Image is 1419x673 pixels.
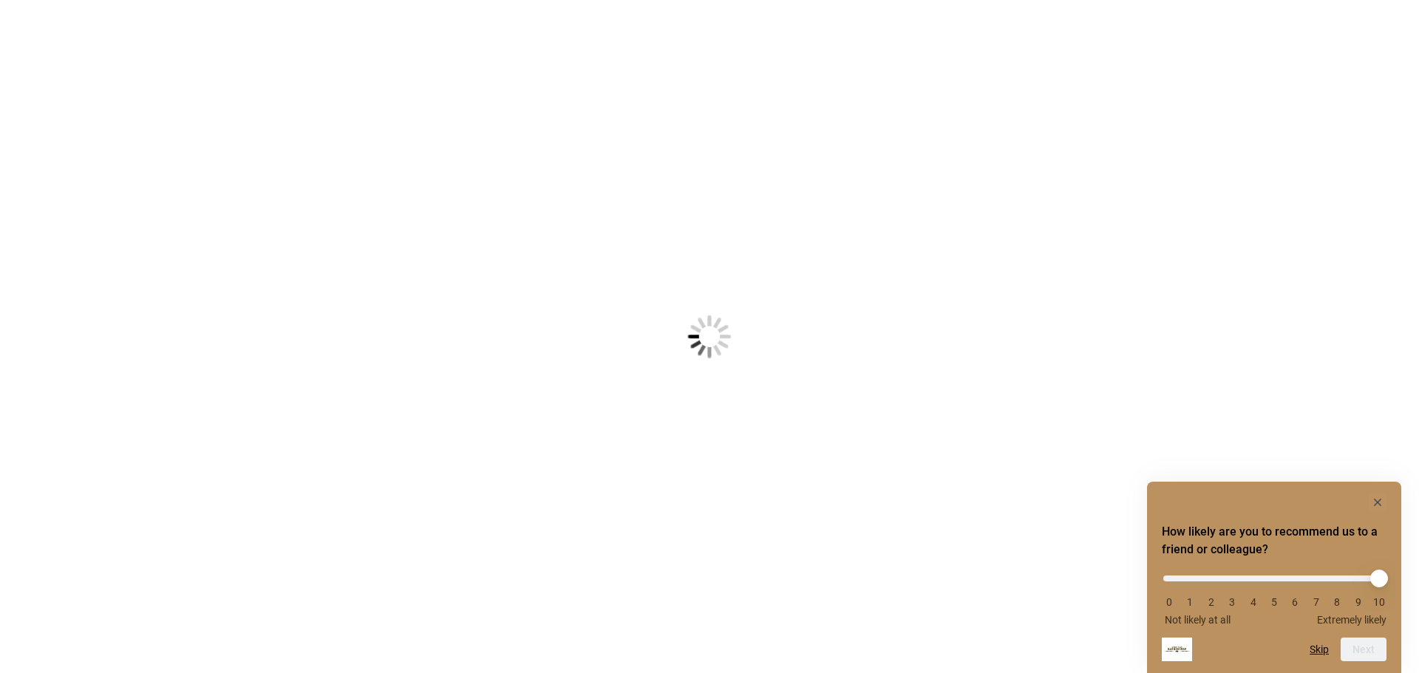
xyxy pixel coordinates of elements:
button: Next question [1341,638,1386,661]
li: 3 [1225,596,1239,608]
button: Hide survey [1369,493,1386,511]
img: Loading [615,242,804,431]
li: 8 [1330,596,1344,608]
li: 2 [1204,596,1219,608]
button: Skip [1310,643,1329,655]
li: 5 [1267,596,1282,608]
li: 1 [1182,596,1197,608]
li: 9 [1351,596,1366,608]
span: Not likely at all [1165,614,1231,626]
li: 6 [1287,596,1302,608]
li: 7 [1309,596,1324,608]
span: Extremely likely [1317,614,1386,626]
li: 0 [1162,596,1177,608]
h2: How likely are you to recommend us to a friend or colleague? Select an option from 0 to 10, with ... [1162,523,1386,558]
div: How likely are you to recommend us to a friend or colleague? Select an option from 0 to 10, with ... [1162,564,1386,626]
li: 4 [1246,596,1261,608]
div: How likely are you to recommend us to a friend or colleague? Select an option from 0 to 10, with ... [1162,493,1386,661]
li: 10 [1372,596,1386,608]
